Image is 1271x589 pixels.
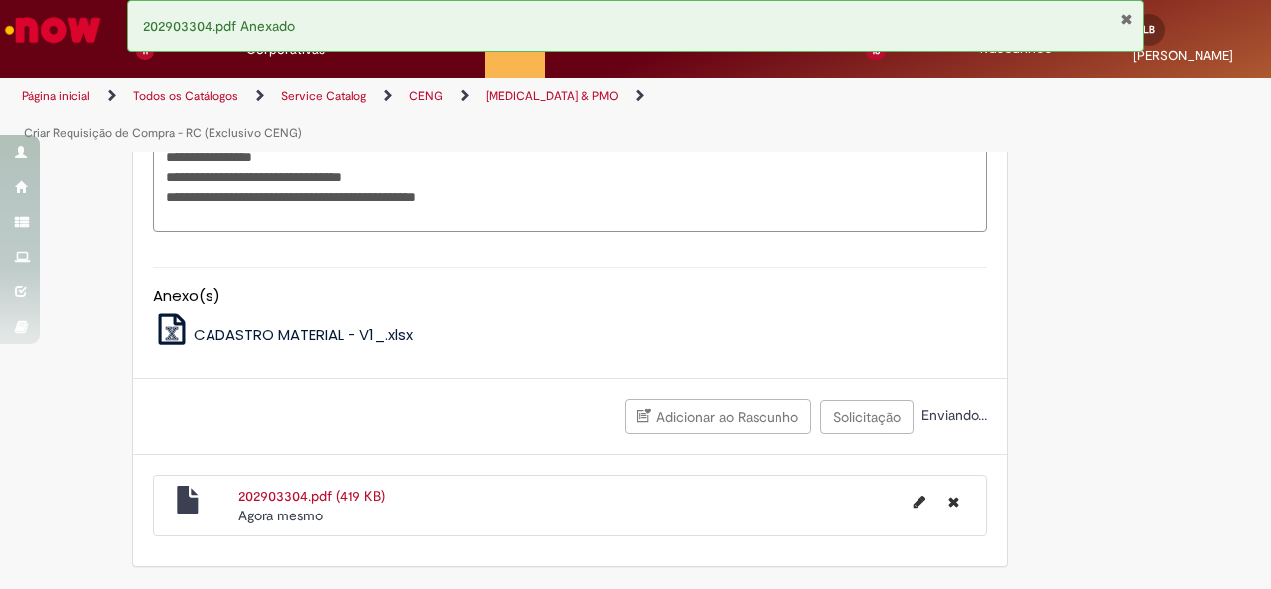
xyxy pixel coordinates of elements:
button: Editar nome de arquivo 202903304.pdf [902,486,937,517]
a: Service Catalog [281,88,366,104]
a: Todos os Catálogos [133,88,238,104]
span: Enviando... [918,406,987,424]
img: ServiceNow [2,10,104,50]
span: 202903304.pdf Anexado [143,17,295,35]
span: CADASTRO MATERIAL - V1_.xlsx [194,324,413,345]
span: LB [1143,23,1155,36]
span: [PERSON_NAME] [1133,47,1233,64]
h5: Anexo(s) [153,288,987,305]
a: Criar Requisição de Compra - RC (Exclusivo CENG) [24,125,302,141]
time: 29/08/2025 11:14:18 [238,507,323,524]
a: 202903304.pdf (419 KB) [238,487,385,505]
button: Fechar Notificação [1120,11,1133,27]
a: [MEDICAL_DATA] & PMO [486,88,619,104]
button: Excluir 202903304.pdf [936,486,971,517]
span: Agora mesmo [238,507,323,524]
a: Página inicial [22,88,90,104]
a: CENG [409,88,443,104]
a: CADASTRO MATERIAL - V1_.xlsx [153,324,414,345]
ul: Trilhas de página [15,78,832,152]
